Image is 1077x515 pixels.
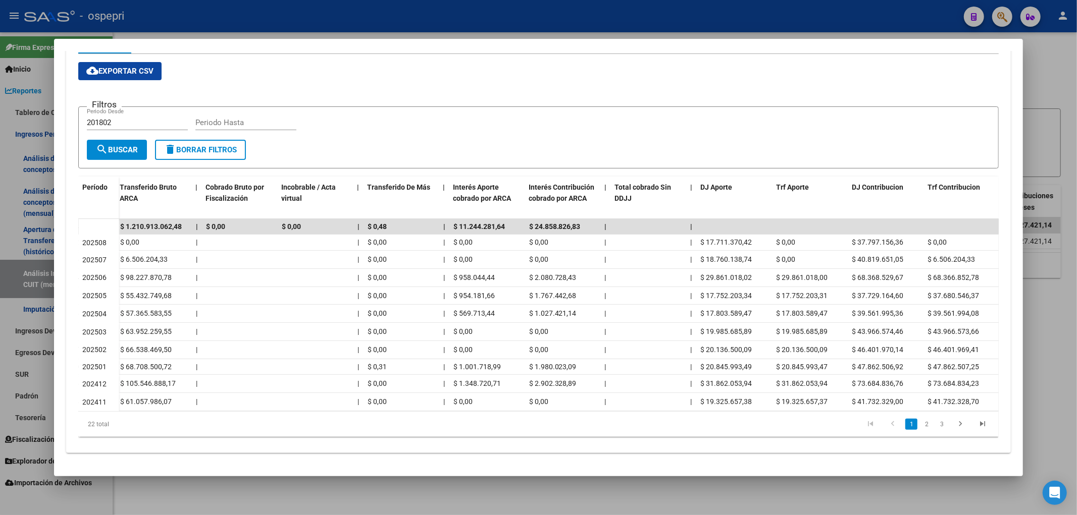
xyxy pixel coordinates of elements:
[116,177,191,221] datatable-header-cell: Transferido Bruto ARCA
[1043,481,1067,505] div: Open Intercom Messenger
[701,397,752,406] span: $ 19.325.657,38
[928,183,980,191] span: Trf Contribucion
[357,292,359,300] span: |
[928,379,980,387] span: $ 73.684.834,23
[529,309,577,317] span: $ 1.027.421,14
[529,346,548,354] span: $ 0,00
[777,327,828,335] span: $ 19.985.685,89
[120,346,172,354] span: $ 66.538.469,50
[701,363,752,371] span: $ 20.845.993,49
[453,379,501,387] span: $ 1.348.720,71
[700,183,732,191] span: DJ Aporte
[691,346,692,354] span: |
[610,177,686,221] datatable-header-cell: Total cobrado Sin DDJJ
[928,363,980,371] span: $ 47.862.507,25
[852,327,904,335] span: $ 43.966.574,46
[353,177,363,221] datatable-header-cell: |
[368,292,387,300] span: $ 0,00
[82,346,107,354] span: 202502
[453,309,495,317] span: $ 569.713,44
[691,255,692,263] span: |
[120,292,172,300] span: $ 55.432.749,68
[120,273,172,281] span: $ 98.227.870,78
[529,363,577,371] span: $ 1.980.023,09
[277,177,353,221] datatable-header-cell: Incobrable / Acta virtual
[529,379,577,387] span: $ 2.902.328,89
[78,62,162,80] button: Exportar CSV
[605,379,606,387] span: |
[928,292,980,300] span: $ 37.680.546,37
[368,327,387,335] span: $ 0,00
[852,397,904,406] span: $ 41.732.329,00
[282,222,301,231] span: $ 0,00
[852,379,904,387] span: $ 73.684.836,76
[453,327,473,335] span: $ 0,00
[363,177,439,221] datatable-header-cell: Transferido De Más
[701,346,752,354] span: $ 20.136.500,09
[701,238,752,246] span: $ 17.711.370,42
[443,222,445,231] span: |
[155,140,246,160] button: Borrar Filtros
[87,140,147,160] button: Buscar
[357,397,359,406] span: |
[690,183,692,191] span: |
[120,379,176,387] span: $ 105.546.888,17
[529,255,548,263] span: $ 0,00
[86,65,98,77] mat-icon: cloud_download
[928,255,976,263] span: $ 6.506.204,33
[201,177,277,221] datatable-header-cell: Cobrado Bruto por Fiscalización
[951,419,970,430] a: go to next page
[368,379,387,387] span: $ 0,00
[905,419,917,430] a: 1
[605,255,606,263] span: |
[928,327,980,335] span: $ 43.966.573,66
[196,346,197,354] span: |
[78,412,261,437] div: 22 total
[164,145,237,154] span: Borrar Filtros
[443,255,445,263] span: |
[120,183,177,203] span: Transferido Bruto ARCA
[120,397,172,406] span: $ 61.057.986,07
[120,238,139,246] span: $ 0,00
[368,397,387,406] span: $ 0,00
[701,273,752,281] span: $ 29.861.018,02
[96,145,138,154] span: Buscar
[777,309,828,317] span: $ 17.803.589,47
[701,255,752,263] span: $ 18.760.138,74
[605,292,606,300] span: |
[852,346,904,354] span: $ 46.401.970,14
[691,238,692,246] span: |
[196,255,197,263] span: |
[691,397,692,406] span: |
[453,363,501,371] span: $ 1.001.718,99
[529,397,548,406] span: $ 0,00
[453,183,511,203] span: Interés Aporte cobrado por ARCA
[443,346,445,354] span: |
[605,309,606,317] span: |
[852,363,904,371] span: $ 47.862.506,92
[195,183,197,191] span: |
[196,222,198,231] span: |
[605,222,607,231] span: |
[777,273,828,281] span: $ 29.861.018,00
[443,397,445,406] span: |
[904,416,919,433] li: page 1
[206,222,225,231] span: $ 0,00
[120,327,172,335] span: $ 63.952.259,55
[701,309,752,317] span: $ 17.803.589,47
[605,397,606,406] span: |
[82,273,107,281] span: 202506
[529,327,548,335] span: $ 0,00
[368,255,387,263] span: $ 0,00
[66,21,1011,453] div: Aportes y Contribuciones de la Empresa: 30707620567
[686,177,696,221] datatable-header-cell: |
[82,380,107,388] span: 202412
[86,67,153,76] span: Exportar CSV
[82,239,107,247] span: 202508
[357,309,359,317] span: |
[777,292,828,300] span: $ 17.752.203,31
[164,143,176,155] mat-icon: delete
[368,346,387,354] span: $ 0,00
[605,363,606,371] span: |
[934,416,949,433] li: page 3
